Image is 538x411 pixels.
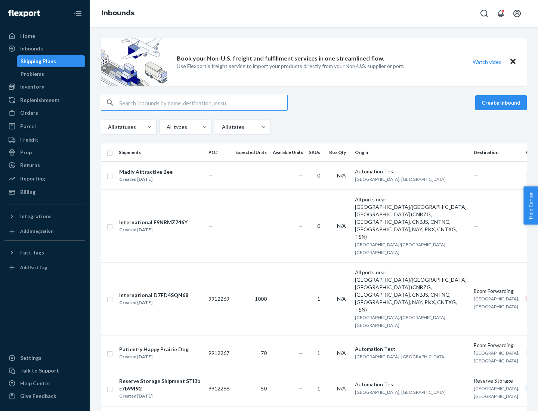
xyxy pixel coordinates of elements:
[102,9,134,17] a: Inbounds
[20,367,59,374] div: Talk to Support
[355,389,446,395] span: [GEOGRAPHIC_DATA], [GEOGRAPHIC_DATA]
[4,30,85,42] a: Home
[4,225,85,237] a: Add Integration
[355,196,468,241] div: All ports near [GEOGRAPHIC_DATA]/[GEOGRAPHIC_DATA], [GEOGRAPHIC_DATA] (CNBZG, [GEOGRAPHIC_DATA], ...
[8,10,40,17] img: Flexport logo
[255,296,267,302] span: 1000
[119,392,202,400] div: Created [DATE]
[119,353,189,361] div: Created [DATE]
[337,296,346,302] span: N/A
[20,213,52,220] div: Integrations
[4,134,85,146] a: Freight
[317,385,320,392] span: 1
[208,223,213,229] span: —
[116,143,205,161] th: Shipments
[205,262,232,335] td: 9912269
[70,6,85,21] button: Close Navigation
[474,287,519,295] div: Ecom Forwarding
[21,58,56,65] div: Shipping Plans
[474,377,519,384] div: Reserve Storage
[119,176,173,183] div: Created [DATE]
[20,392,56,400] div: Give Feedback
[119,291,188,299] div: International D7FD4SQN68
[317,223,320,229] span: 0
[474,172,478,179] span: —
[299,223,303,229] span: —
[352,143,471,161] th: Origin
[4,390,85,402] button: Give Feedback
[471,143,522,161] th: Destination
[20,109,38,117] div: Orders
[337,385,346,392] span: N/A
[20,96,60,104] div: Replenishments
[20,83,44,90] div: Inventory
[326,143,352,161] th: Box Qty
[205,335,232,371] td: 9912267
[4,186,85,198] a: Billing
[119,299,188,306] div: Created [DATE]
[17,55,86,67] a: Shipping Plans
[20,175,45,182] div: Reporting
[20,136,38,143] div: Freight
[4,94,85,106] a: Replenishments
[299,172,303,179] span: —
[119,377,202,392] div: Reserve Storage Shipment STI3bc7b99f92
[468,56,507,67] button: Watch video
[119,226,188,234] div: Created [DATE]
[20,264,47,271] div: Add Fast Tag
[4,352,85,364] a: Settings
[317,350,320,356] span: 1
[523,186,538,225] button: Help Center
[355,354,446,359] span: [GEOGRAPHIC_DATA], [GEOGRAPHIC_DATA]
[4,43,85,55] a: Inbounds
[474,350,519,364] span: [GEOGRAPHIC_DATA], [GEOGRAPHIC_DATA]
[119,168,173,176] div: Madly Attractive Bee
[355,168,468,175] div: Automation Test
[4,146,85,158] a: Prep
[4,262,85,274] a: Add Fast Tag
[4,210,85,222] button: Integrations
[119,346,189,353] div: Patiently Happy Prairie Dog
[261,350,267,356] span: 70
[96,3,140,24] ol: breadcrumbs
[355,176,446,182] span: [GEOGRAPHIC_DATA], [GEOGRAPHIC_DATA]
[20,228,53,234] div: Add Integration
[355,315,446,328] span: [GEOGRAPHIC_DATA]/[GEOGRAPHIC_DATA], [GEOGRAPHIC_DATA]
[221,123,222,131] input: All states
[4,377,85,389] a: Help Center
[177,62,404,70] p: Use Flexport’s freight service to import your products directly from your Non-U.S. supplier or port.
[477,6,492,21] button: Open Search Box
[306,143,326,161] th: SKUs
[299,296,303,302] span: —
[355,381,468,388] div: Automation Test
[17,68,86,80] a: Problems
[205,143,232,161] th: PO#
[337,350,346,356] span: N/A
[119,95,287,110] input: Search inbounds by name, destination, msku...
[4,247,85,259] button: Fast Tags
[4,173,85,185] a: Reporting
[4,107,85,119] a: Orders
[4,159,85,171] a: Returns
[355,269,468,313] div: All ports near [GEOGRAPHIC_DATA]/[GEOGRAPHIC_DATA], [GEOGRAPHIC_DATA] (CNBZG, [GEOGRAPHIC_DATA], ...
[337,172,346,179] span: N/A
[4,81,85,93] a: Inventory
[474,342,519,349] div: Ecom Forwarding
[4,120,85,132] a: Parcel
[299,385,303,392] span: —
[119,219,188,226] div: International E9NRMZ746Y
[20,161,40,169] div: Returns
[20,354,41,362] div: Settings
[337,223,346,229] span: N/A
[20,123,36,130] div: Parcel
[474,386,519,399] span: [GEOGRAPHIC_DATA], [GEOGRAPHIC_DATA]
[317,172,320,179] span: 0
[232,143,270,161] th: Expected Units
[107,123,108,131] input: All statuses
[4,365,85,377] a: Talk to Support
[20,249,44,256] div: Fast Tags
[270,143,306,161] th: Available Units
[261,385,267,392] span: 50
